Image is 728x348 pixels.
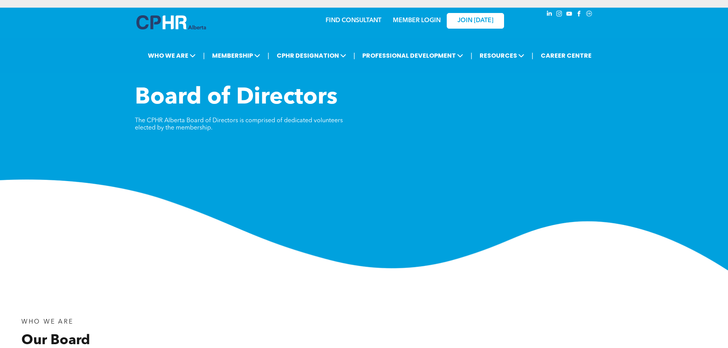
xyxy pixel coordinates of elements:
[447,13,504,29] a: JOIN [DATE]
[146,49,198,63] span: WHO WE ARE
[393,18,441,24] a: MEMBER LOGIN
[585,10,593,20] a: Social network
[21,334,90,348] span: Our Board
[532,48,533,63] li: |
[210,49,263,63] span: MEMBERSHIP
[268,48,269,63] li: |
[470,48,472,63] li: |
[555,10,564,20] a: instagram
[203,48,205,63] li: |
[457,17,493,24] span: JOIN [DATE]
[565,10,574,20] a: youtube
[326,18,381,24] a: FIND CONSULTANT
[538,49,594,63] a: CAREER CENTRE
[575,10,584,20] a: facebook
[274,49,349,63] span: CPHR DESIGNATION
[135,118,343,131] span: The CPHR Alberta Board of Directors is comprised of dedicated volunteers elected by the membership.
[136,15,206,29] img: A blue and white logo for cp alberta
[135,86,337,109] span: Board of Directors
[21,319,73,325] span: WHO WE ARE
[360,49,465,63] span: PROFESSIONAL DEVELOPMENT
[545,10,554,20] a: linkedin
[477,49,527,63] span: RESOURCES
[353,48,355,63] li: |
